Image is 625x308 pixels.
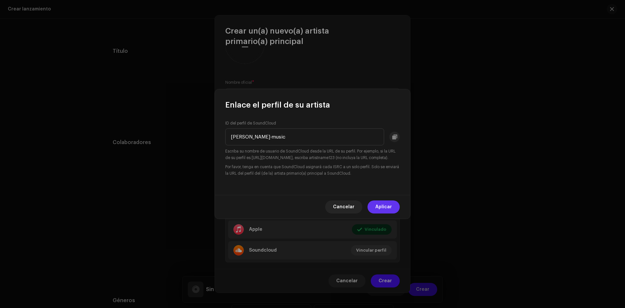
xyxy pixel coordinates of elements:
[368,200,400,213] button: Aplicar
[375,200,392,213] span: Aplicar
[225,121,276,126] label: ID del perfil de SoundCloud
[225,128,384,145] input: e.g. artistname123
[333,200,354,213] span: Cancelar
[225,148,400,161] small: Escriba su nombre de usuario de SoundCloud desde la URL de su perfil. Por ejemplo, si la URL de s...
[225,164,400,177] small: Por favor, tenga en cuenta que SoundCloud asignará cada ISRC a un solo perfil. Solo se enviará la...
[325,200,362,213] button: Cancelar
[225,100,330,110] span: Enlace el perfil de su artista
